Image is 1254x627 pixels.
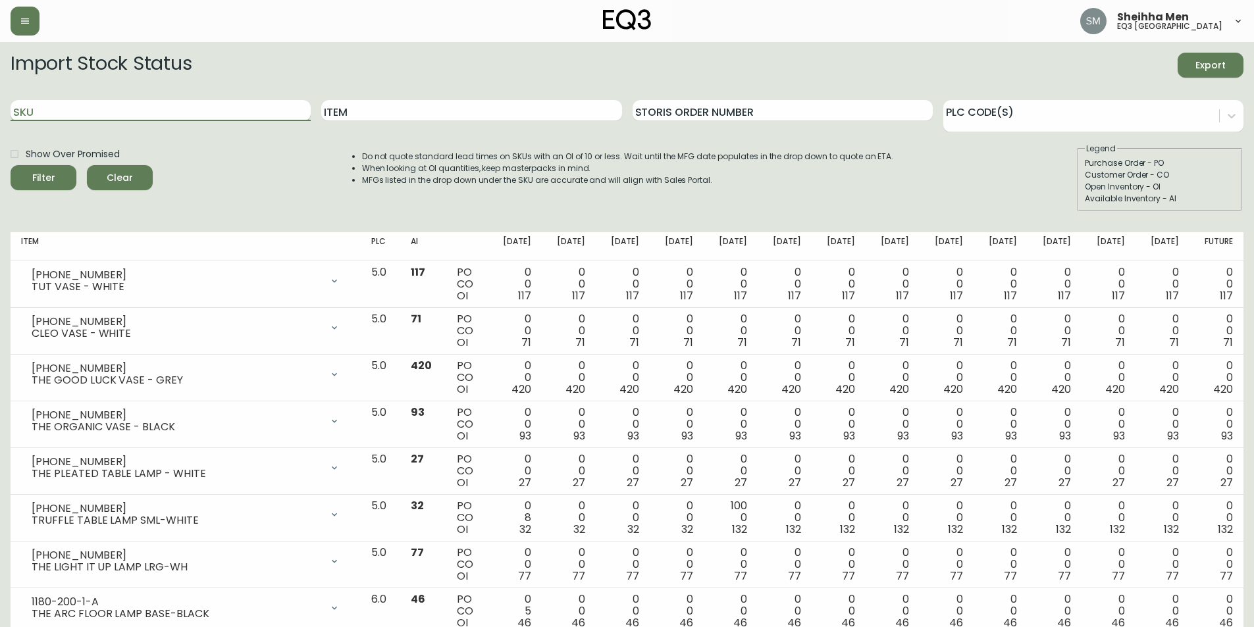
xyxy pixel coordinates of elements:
div: [PHONE_NUMBER] [32,363,321,374]
span: 132 [732,522,747,537]
div: 0 0 [660,313,693,349]
div: THE ORGANIC VASE - BLACK [32,421,321,433]
div: 0 0 [714,266,747,302]
h5: eq3 [GEOGRAPHIC_DATA] [1117,22,1222,30]
span: OI [457,568,468,584]
span: 132 [894,522,909,537]
span: 77 [411,545,424,560]
span: 27 [897,475,909,490]
span: 132 [948,522,963,537]
span: 132 [1002,522,1017,537]
span: 27 [519,475,531,490]
span: OI [457,382,468,397]
div: 0 0 [876,266,909,302]
div: 0 0 [1092,313,1125,349]
div: 0 0 [660,453,693,489]
th: [DATE] [1028,232,1082,261]
span: 420 [1051,382,1071,397]
div: Customer Order - CO [1085,169,1235,181]
span: 117 [411,264,425,280]
div: 0 0 [498,453,531,489]
span: 117 [1220,288,1233,303]
span: 77 [680,568,693,584]
div: 0 0 [1146,360,1179,395]
span: 420 [411,358,432,373]
div: 0 0 [876,500,909,536]
div: 0 0 [1092,360,1125,395]
span: 71 [953,335,963,350]
div: 0 0 [822,313,855,349]
th: [DATE] [812,232,866,261]
div: 0 0 [1146,500,1179,536]
div: 0 0 [984,360,1017,395]
div: 0 0 [714,547,747,582]
span: 132 [1164,522,1179,537]
span: 420 [1105,382,1125,397]
div: 0 0 [822,453,855,489]
span: 132 [786,522,801,537]
div: 0 0 [984,453,1017,489]
th: [DATE] [866,232,920,261]
span: 420 [727,382,747,397]
div: THE GOOD LUCK VASE - GREY [32,374,321,386]
span: 77 [950,568,963,584]
span: 27 [1166,475,1179,490]
div: 0 0 [1200,547,1233,582]
div: 0 0 [930,547,963,582]
span: 27 [843,475,855,490]
div: 0 0 [930,453,963,489]
div: Available Inventory - AI [1085,193,1235,205]
div: 0 0 [822,500,855,536]
div: Open Inventory - OI [1085,181,1235,193]
span: 71 [1169,335,1179,350]
div: 0 0 [660,407,693,442]
div: 0 0 [498,407,531,442]
span: 71 [1007,335,1017,350]
span: 71 [1061,335,1071,350]
div: THE ARC FLOOR LAMP BASE-BLACK [32,608,321,620]
div: 0 0 [1146,453,1179,489]
span: 117 [680,288,693,303]
div: 0 0 [1200,500,1233,536]
h2: Import Stock Status [11,53,192,78]
div: [PHONE_NUMBER]TRUFFLE TABLE LAMP SML-WHITE [21,500,350,529]
div: 0 0 [930,500,963,536]
div: PO CO [457,266,477,302]
span: 117 [734,288,747,303]
div: 0 0 [1200,266,1233,302]
td: 5.0 [361,261,400,308]
span: 420 [997,382,1017,397]
div: 0 0 [1092,407,1125,442]
span: 93 [951,428,963,443]
div: [PHONE_NUMBER] [32,456,321,468]
span: 77 [1058,568,1071,584]
span: 71 [845,335,855,350]
div: 0 0 [1092,266,1125,302]
div: 0 0 [876,547,909,582]
div: [PHONE_NUMBER] [32,409,321,421]
span: 27 [681,475,693,490]
legend: Legend [1085,143,1117,155]
span: 420 [619,382,639,397]
div: 0 0 [714,360,747,395]
div: 1180-200-1-A [32,596,321,608]
span: 27 [1220,475,1233,490]
span: 117 [1004,288,1017,303]
span: 93 [627,428,639,443]
div: 0 0 [1038,407,1071,442]
div: 0 0 [552,360,585,395]
div: 0 0 [1146,266,1179,302]
span: 117 [1166,288,1179,303]
th: [DATE] [1082,232,1136,261]
th: AI [400,232,446,261]
span: 77 [626,568,639,584]
span: 420 [781,382,801,397]
span: 132 [1218,522,1233,537]
div: PO CO [457,500,477,536]
div: [PHONE_NUMBER]TUT VASE - WHITE [21,266,350,295]
span: 93 [1005,428,1017,443]
div: [PHONE_NUMBER]THE PLEATED TABLE LAMP - WHITE [21,453,350,482]
span: 93 [897,428,909,443]
div: THE LIGHT IT UP LAMP LRG-WH [32,561,321,573]
span: 420 [511,382,531,397]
